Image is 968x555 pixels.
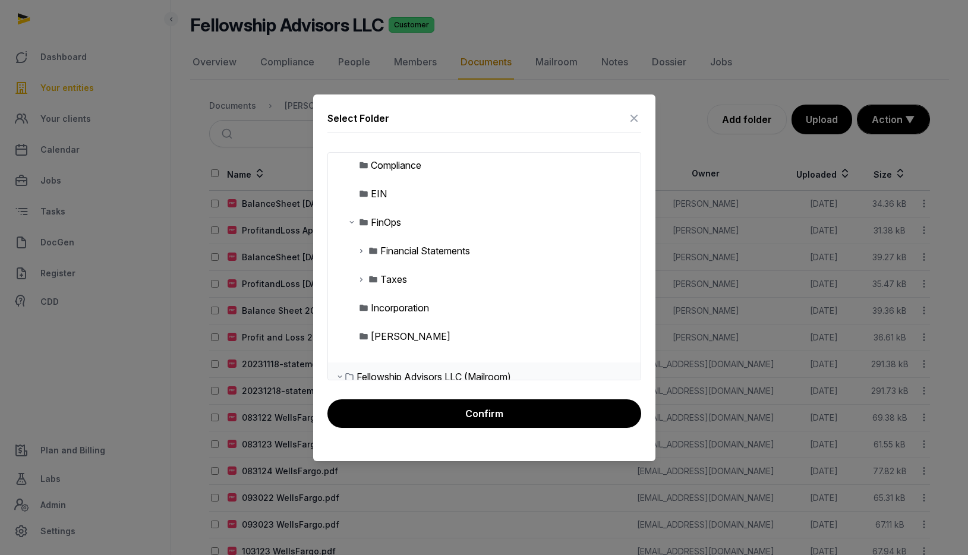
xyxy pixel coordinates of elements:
[380,272,407,286] div: Taxes
[380,244,470,258] div: Financial Statements
[371,158,421,172] div: Compliance
[371,301,429,315] div: Incorporation
[371,215,401,229] div: FinOps
[327,399,641,428] button: Confirm
[357,370,511,384] div: Fellowship Advisors LLC (Mailroom)
[371,329,450,343] div: [PERSON_NAME]
[371,187,387,201] div: EIN
[327,111,389,125] div: Select Folder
